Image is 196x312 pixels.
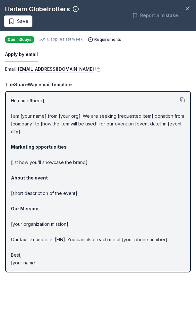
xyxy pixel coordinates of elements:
a: [EMAIL_ADDRESS][DOMAIN_NAME] [18,65,94,73]
div: Harlem Globetrotters [5,4,70,14]
span: Email : [5,66,94,72]
button: Requirements [88,37,121,42]
button: Apply by email [5,48,38,61]
button: Report a mistake [132,12,178,19]
div: TheShareWay email template [5,81,191,88]
div: 6 applies last week [39,36,83,43]
strong: Marketing opportunities [11,144,67,150]
span: Requirements [94,37,121,42]
strong: About the event [11,175,48,180]
span: Save [17,17,28,25]
p: Hi [name/there], I am [your name] from [your org]. We are seeking [requested item] donation from ... [11,97,185,267]
strong: Our Mission [11,206,38,211]
button: Save [4,15,32,27]
div: Due in 3 days [5,36,34,43]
